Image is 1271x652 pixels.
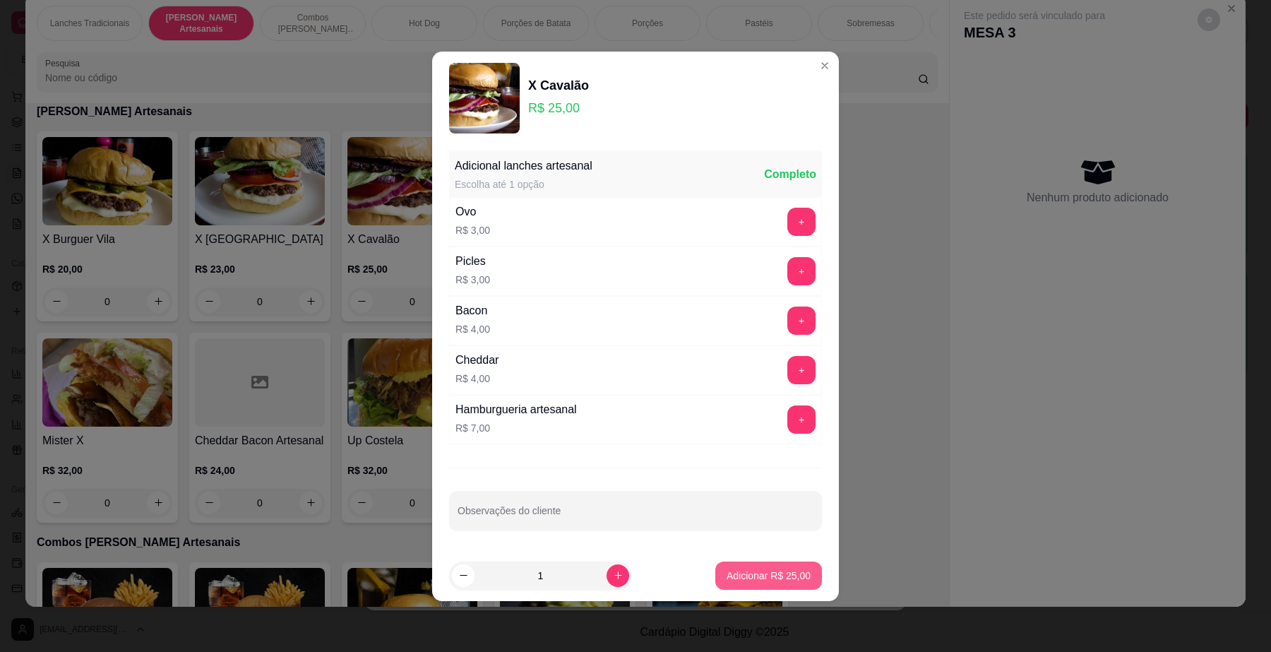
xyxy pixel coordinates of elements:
button: add [787,257,816,285]
p: R$ 4,00 [455,322,490,336]
button: add [787,405,816,434]
p: R$ 7,00 [455,421,577,435]
button: add [787,307,816,335]
p: R$ 4,00 [455,372,499,386]
button: Close [813,54,836,77]
div: X Cavalão [528,76,589,95]
input: Observações do cliente [458,509,813,523]
p: R$ 25,00 [528,98,589,118]
p: R$ 3,00 [455,273,490,287]
div: Picles [455,253,490,270]
p: R$ 3,00 [455,223,490,237]
button: decrease-product-quantity [452,564,475,587]
button: increase-product-quantity [607,564,629,587]
div: Hamburgueria artesanal [455,401,577,418]
div: Escolha até 1 opção [455,177,592,191]
p: Adicionar R$ 25,00 [727,569,811,583]
img: product-image [449,63,520,134]
div: Completo [764,166,816,183]
div: Cheddar [455,352,499,369]
button: add [787,356,816,384]
button: Adicionar R$ 25,00 [715,562,822,590]
div: Bacon [455,302,490,319]
button: add [787,208,816,236]
div: Ovo [455,203,490,220]
div: Adicional lanches artesanal [455,158,592,174]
